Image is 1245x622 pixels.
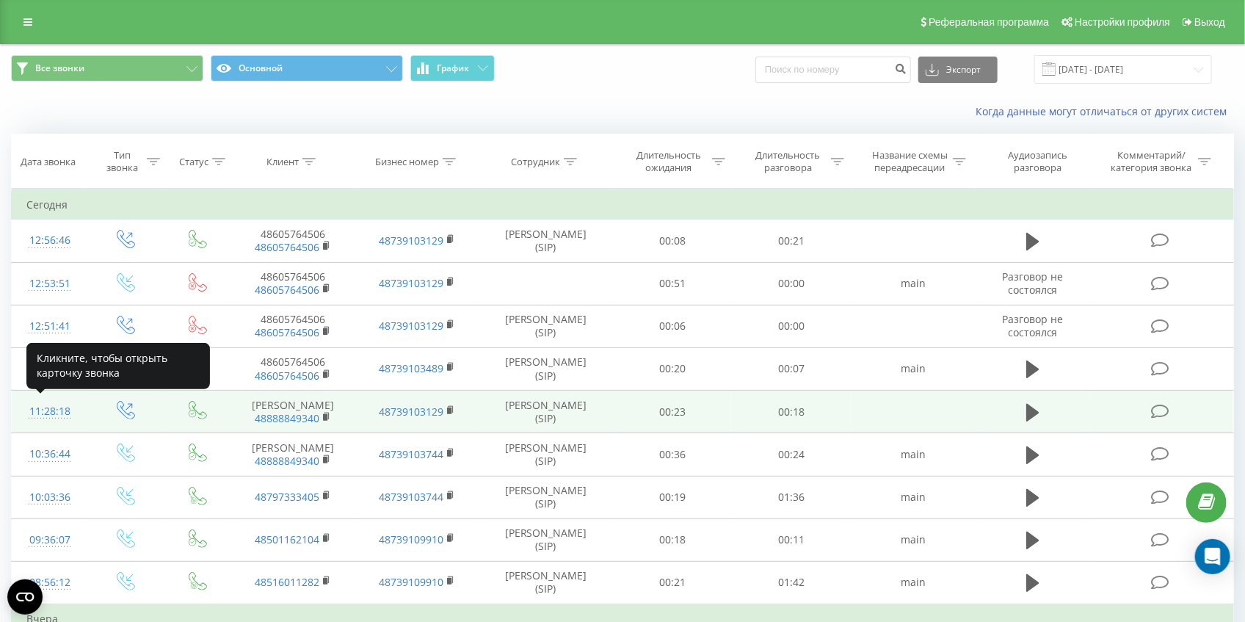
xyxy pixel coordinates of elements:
[1075,16,1170,28] span: Настройки профиля
[732,561,852,604] td: 01:42
[379,405,443,419] a: 48739103129
[438,63,470,73] span: График
[26,270,73,298] div: 12:53:51
[852,433,976,476] td: main
[852,347,976,390] td: main
[732,305,852,347] td: 00:00
[26,397,73,426] div: 11:28:18
[852,561,976,604] td: main
[732,391,852,433] td: 00:18
[255,454,319,468] a: 48888849340
[479,347,613,390] td: [PERSON_NAME] (SIP)
[732,433,852,476] td: 00:24
[479,220,613,262] td: [PERSON_NAME] (SIP)
[613,262,733,305] td: 00:51
[35,62,84,74] span: Все звонки
[479,561,613,604] td: [PERSON_NAME] (SIP)
[732,476,852,518] td: 01:36
[375,156,439,168] div: Бизнес номер
[26,568,73,597] div: 08:56:12
[379,234,443,247] a: 48739103129
[379,575,443,589] a: 48739109910
[26,440,73,469] div: 10:36:44
[918,57,998,83] button: Экспорт
[101,149,143,174] div: Тип звонка
[12,190,1234,220] td: Сегодня
[379,447,443,461] a: 48739103744
[231,262,355,305] td: 48605764506
[732,220,852,262] td: 00:21
[613,561,733,604] td: 00:21
[379,490,443,504] a: 48739103744
[755,57,911,83] input: Поиск по номеру
[255,283,319,297] a: 48605764506
[613,220,733,262] td: 00:08
[26,343,210,389] div: Кликните, чтобы открыть карточку звонка
[179,156,208,168] div: Статус
[26,226,73,255] div: 12:56:46
[852,518,976,561] td: main
[613,391,733,433] td: 00:23
[266,156,299,168] div: Клиент
[852,262,976,305] td: main
[7,579,43,615] button: Open CMP widget
[871,149,949,174] div: Название схемы переадресации
[231,391,355,433] td: [PERSON_NAME]
[511,156,560,168] div: Сотрудник
[1002,312,1063,339] span: Разговор не состоялся
[231,305,355,347] td: 48605764506
[231,347,355,390] td: 48605764506
[379,361,443,375] a: 48739103489
[732,262,852,305] td: 00:00
[26,526,73,554] div: 09:36:07
[630,149,708,174] div: Длительность ожидания
[732,347,852,390] td: 00:07
[1108,149,1194,174] div: Комментарий/категория звонка
[231,220,355,262] td: 48605764506
[255,411,319,425] a: 48888849340
[990,149,1086,174] div: Аудиозапись разговора
[613,305,733,347] td: 00:06
[255,325,319,339] a: 48605764506
[976,104,1234,118] a: Когда данные могут отличаться от других систем
[613,476,733,518] td: 00:19
[852,476,976,518] td: main
[255,575,319,589] a: 48516011282
[255,369,319,383] a: 48605764506
[613,347,733,390] td: 00:20
[11,55,203,82] button: Все звонки
[26,312,73,341] div: 12:51:41
[1002,270,1063,297] span: Разговор не состоялся
[479,518,613,561] td: [PERSON_NAME] (SIP)
[479,391,613,433] td: [PERSON_NAME] (SIP)
[379,532,443,546] a: 48739109910
[21,156,76,168] div: Дата звонка
[749,149,827,174] div: Длительность разговора
[26,483,73,512] div: 10:03:36
[231,433,355,476] td: [PERSON_NAME]
[479,433,613,476] td: [PERSON_NAME] (SIP)
[379,319,443,333] a: 48739103129
[613,518,733,561] td: 00:18
[255,240,319,254] a: 48605764506
[613,433,733,476] td: 00:36
[255,532,319,546] a: 48501162104
[732,518,852,561] td: 00:11
[410,55,495,82] button: График
[379,276,443,290] a: 48739103129
[255,490,319,504] a: 48797333405
[1195,539,1230,574] div: Open Intercom Messenger
[479,476,613,518] td: [PERSON_NAME] (SIP)
[479,305,613,347] td: [PERSON_NAME] (SIP)
[211,55,403,82] button: Основной
[929,16,1049,28] span: Реферальная программа
[1194,16,1225,28] span: Выход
